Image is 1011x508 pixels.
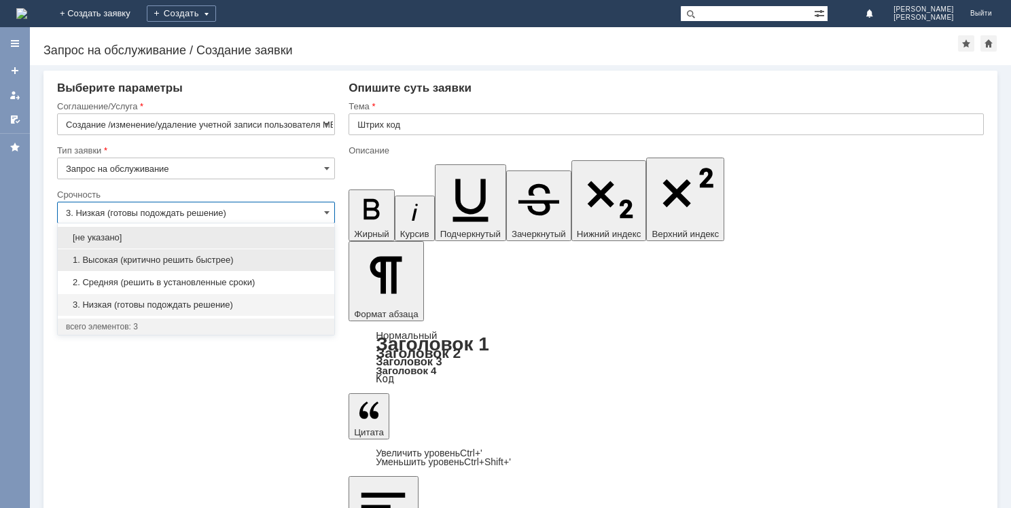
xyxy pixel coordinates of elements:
[4,60,26,81] a: Создать заявку
[349,241,423,321] button: Формат абзаца
[349,393,389,439] button: Цитата
[652,229,719,239] span: Верхний индекс
[893,14,954,22] span: [PERSON_NAME]
[958,35,974,52] div: Добавить в избранное
[354,427,384,437] span: Цитата
[66,321,326,332] div: всего элементов: 3
[376,456,511,467] a: Decrease
[376,333,489,355] a: Заголовок 1
[460,448,482,458] span: Ctrl+'
[354,309,418,319] span: Формат абзаца
[464,456,511,467] span: Ctrl+Shift+'
[57,81,183,94] span: Выберите параметры
[349,81,472,94] span: Опишите суть заявки
[376,345,461,361] a: Заголовок 2
[57,146,332,155] div: Тип заявки
[646,158,724,241] button: Верхний индекс
[66,300,326,310] span: 3. Низкая (готовы подождать решение)
[5,38,198,49] div: [PERSON_NAME] [DATE]
[5,49,198,60] div: Москва 36
[5,5,198,38] div: Прошу добавить в список региона сотрудника для присвоения личного штрих- кода
[571,160,647,241] button: Нижний индекс
[349,449,984,467] div: Цитата
[66,277,326,288] span: 2. Средняя (решить в установленные сроки)
[4,84,26,106] a: Мои заявки
[376,373,394,385] a: Код
[435,164,506,241] button: Подчеркнутый
[57,190,332,199] div: Срочность
[16,8,27,19] a: Перейти на домашнюю страницу
[376,355,442,367] a: Заголовок 3
[400,229,429,239] span: Курсив
[395,196,435,241] button: Курсив
[814,6,828,19] span: Расширенный поиск
[43,43,958,57] div: Запрос на обслуживание / Создание заявки
[893,5,954,14] span: [PERSON_NAME]
[57,102,332,111] div: Соглашение/Услуга
[147,5,216,22] div: Создать
[66,232,326,243] span: [не указано]
[440,229,501,239] span: Подчеркнутый
[506,170,571,241] button: Зачеркнутый
[376,365,436,376] a: Заголовок 4
[512,229,566,239] span: Зачеркнутый
[376,448,482,458] a: Increase
[349,189,395,241] button: Жирный
[349,331,984,384] div: Формат абзаца
[66,255,326,266] span: 1. Высокая (критично решить быстрее)
[376,329,437,341] a: Нормальный
[349,102,981,111] div: Тема
[354,229,389,239] span: Жирный
[577,229,641,239] span: Нижний индекс
[980,35,997,52] div: Сделать домашней страницей
[16,8,27,19] img: logo
[4,109,26,130] a: Мои согласования
[349,146,981,155] div: Описание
